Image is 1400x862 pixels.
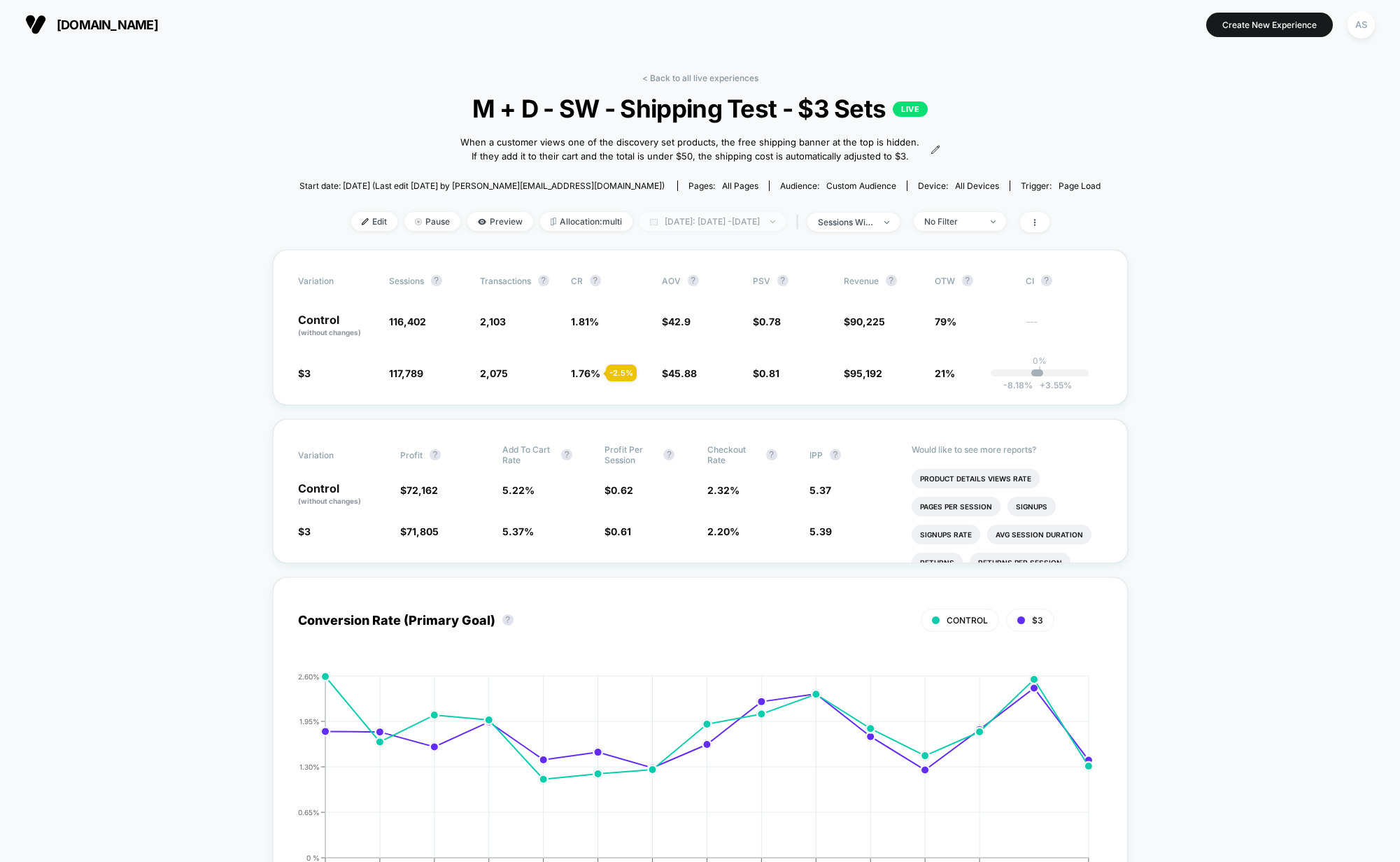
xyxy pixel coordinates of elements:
[809,525,832,537] span: 5.39
[551,218,556,225] img: rebalance
[935,367,955,379] span: 21%
[571,276,583,286] span: CR
[298,328,361,337] span: (without changes)
[431,275,442,286] button: ?
[538,275,549,286] button: ?
[935,316,956,327] span: 79%
[1206,13,1333,37] button: Create New Experience
[722,181,758,191] span: all pages
[893,101,928,117] p: LIVE
[912,553,963,572] li: Returns
[1033,380,1072,390] span: 3.55 %
[753,316,781,327] span: $
[502,444,554,465] span: Add To Cart Rate
[389,367,423,379] span: 117,789
[480,367,508,379] span: 2,075
[912,497,1000,516] li: Pages Per Session
[298,672,320,681] tspan: 2.60%
[480,316,506,327] span: 2,103
[460,136,920,163] span: When a customer views one of the discovery set products, the free shipping banner at the top is h...
[1038,366,1041,376] p: |
[935,275,1012,286] span: OTW
[21,13,162,36] button: [DOMAIN_NAME]
[298,497,361,505] span: (without changes)
[299,763,320,771] tspan: 1.30%
[502,484,535,496] span: 5.22 %
[362,218,369,225] img: edit
[770,220,775,223] img: end
[611,525,631,537] span: 0.61
[662,276,681,286] span: AOV
[912,469,1040,488] li: Product Details Views Rate
[688,275,699,286] button: ?
[571,367,600,379] span: 1.76 %
[400,484,438,496] span: $
[668,367,697,379] span: 45.88
[389,316,426,327] span: 116,402
[57,17,158,32] span: [DOMAIN_NAME]
[962,275,973,286] button: ?
[298,525,311,537] span: $3
[298,314,375,338] p: Control
[924,216,980,227] div: No Filter
[886,275,897,286] button: ?
[826,181,896,191] span: Custom Audience
[611,484,633,496] span: 0.62
[415,218,422,225] img: end
[844,316,885,327] span: $
[780,181,896,191] div: Audience:
[502,614,514,626] button: ?
[642,73,758,83] a: < Back to all live experiences
[1059,181,1101,191] span: Page Load
[480,276,531,286] span: Transactions
[1343,10,1379,39] button: AS
[777,275,789,286] button: ?
[306,854,320,862] tspan: 0 %
[298,367,311,379] span: $3
[912,444,1103,455] p: Would like to see more reports?
[1032,615,1043,626] span: $3
[1033,355,1047,366] p: 0%
[844,276,879,286] span: Revenue
[604,484,633,496] span: $
[707,525,740,537] span: 2.20 %
[400,525,439,537] span: $
[467,212,533,231] span: Preview
[884,221,889,224] img: end
[400,450,423,460] span: Profit
[604,525,631,537] span: $
[404,212,460,231] span: Pause
[299,181,665,191] span: Start date: [DATE] (Last edit [DATE] by [PERSON_NAME][EMAIL_ADDRESS][DOMAIN_NAME])
[793,212,807,232] span: |
[955,181,999,191] span: all devices
[298,483,386,507] p: Control
[688,181,758,191] div: Pages:
[650,218,658,225] img: calendar
[850,316,885,327] span: 90,225
[406,484,438,496] span: 72,162
[707,484,740,496] span: 2.32 %
[663,449,674,460] button: ?
[571,316,599,327] span: 1.81 %
[1040,380,1045,390] span: +
[406,525,439,537] span: 71,805
[947,615,988,626] span: CONTROL
[668,316,691,327] span: 42.9
[298,275,375,286] span: Variation
[351,212,397,231] span: Edit
[502,525,534,537] span: 5.37 %
[907,181,1010,191] span: Device:
[970,553,1070,572] li: Returns Per Session
[590,275,601,286] button: ?
[987,525,1091,544] li: Avg Session Duration
[1348,11,1375,38] div: AS
[844,367,882,379] span: $
[707,444,759,465] span: Checkout Rate
[753,367,779,379] span: $
[639,212,786,231] span: [DATE]: [DATE] - [DATE]
[389,276,424,286] span: Sessions
[25,14,46,35] img: Visually logo
[753,276,770,286] span: PSV
[830,449,841,460] button: ?
[662,367,697,379] span: $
